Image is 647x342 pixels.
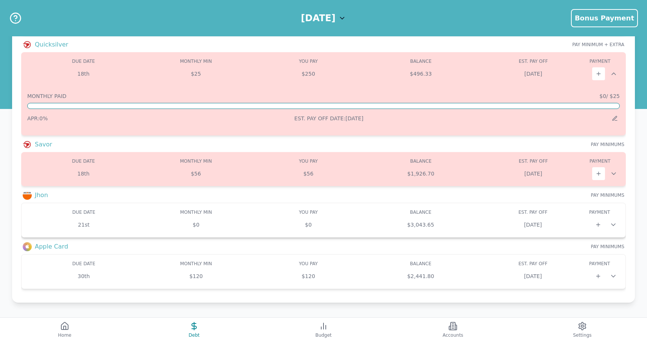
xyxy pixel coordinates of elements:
[315,332,331,338] span: Budget
[599,92,620,100] span: $0 / $25
[519,159,548,164] span: EST. PAY OFF
[9,12,22,25] button: Help
[35,40,68,49] h3: Quicksilver
[364,261,477,267] div: BALANCE
[589,261,610,266] span: PAYMENT
[259,318,388,342] button: Budget
[364,221,477,229] div: $3,043.65
[571,9,638,27] button: Bonus Payment
[589,59,610,64] span: PAYMENT
[180,59,212,64] span: MONTHLY MIN
[364,272,477,280] div: $2,441.80
[477,170,589,177] div: [DATE]
[572,42,624,48] span: PAY MINIMUM + EXTRA
[589,210,610,215] span: PAYMENT
[140,272,252,280] div: $120
[477,272,589,280] div: [DATE]
[27,115,48,121] span: APR: 0 %
[589,159,610,164] span: PAYMENT
[477,221,589,229] div: [DATE]
[28,272,140,280] div: 30th
[294,115,364,121] span: EST. PAY OFF DATE: [DATE]
[252,158,364,164] div: YOU PAY
[180,210,212,215] span: MONTHLY MIN
[27,70,140,78] div: 18th
[27,58,140,64] div: DUE DATE
[591,244,624,250] span: PAY MINIMUMS
[388,318,518,342] button: Accounts
[301,12,335,24] h1: [DATE]
[518,210,547,215] span: EST. PAY OFF
[519,59,548,64] span: EST. PAY OFF
[252,209,365,215] div: YOU PAY
[140,70,252,78] div: $25
[27,170,140,177] div: 18th
[28,221,140,229] div: 21st
[180,261,212,266] span: MONTHLY MIN
[28,261,140,267] div: DUE DATE
[252,272,365,280] div: $120
[573,332,591,338] span: Settings
[129,318,259,342] button: Debt
[27,158,140,164] div: DUE DATE
[23,140,32,149] img: Bank logo
[365,158,477,164] div: BALANCE
[591,192,624,198] span: PAY MINIMUMS
[252,70,364,78] div: $25 0
[518,318,647,342] button: Settings
[365,70,477,78] div: $496.33
[364,209,477,215] div: BALANCE
[58,332,71,338] span: Home
[35,242,68,251] h3: Apple Card
[252,170,364,177] div: $56
[23,242,32,251] img: Bank logo
[477,70,589,78] div: [DATE]
[189,332,200,338] span: Debt
[140,170,252,177] div: $56
[518,261,547,266] span: EST. PAY OFF
[35,191,48,200] h3: Jhon
[27,92,67,100] span: MONTHLY PAID
[28,209,140,215] div: DUE DATE
[443,332,463,338] span: Accounts
[140,221,252,229] div: $0
[180,159,212,164] span: MONTHLY MIN
[575,14,634,22] span: Bonus Payment
[365,170,477,177] div: $1,926.70
[365,58,477,64] div: BALANCE
[35,140,52,149] h3: Savor
[591,141,624,148] span: PAY MINIMUMS
[23,191,32,200] img: Bank logo
[252,261,365,267] div: YOU PAY
[252,58,364,64] div: YOU PAY
[23,40,32,49] img: Bank logo
[252,221,365,229] div: $0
